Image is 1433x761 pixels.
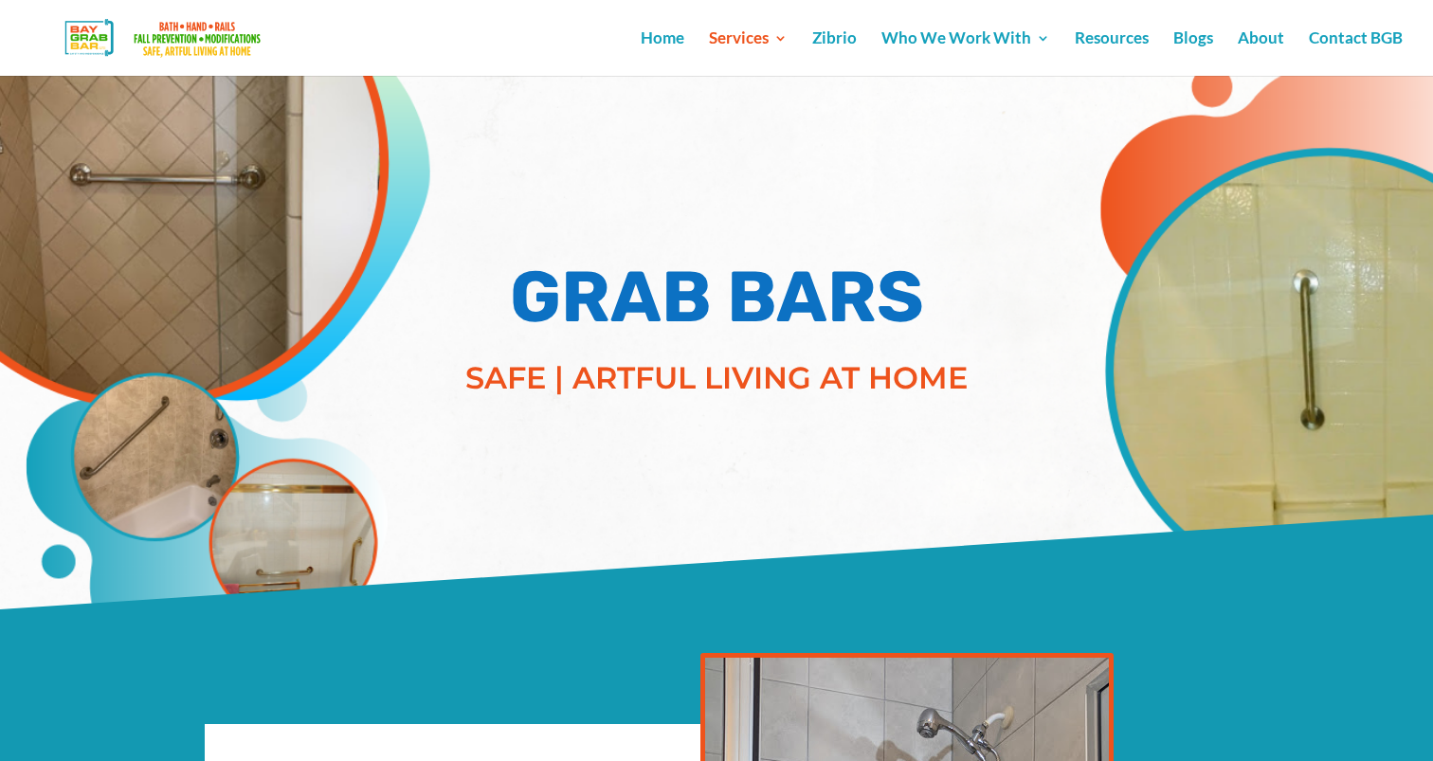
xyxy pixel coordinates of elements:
p: SAFE | ARTFUL LIVING AT HOME [432,355,1001,401]
a: Home [641,31,684,76]
a: Zibrio [812,31,857,76]
a: Contact BGB [1309,31,1403,76]
h1: GRAB BARS [432,251,1001,353]
a: Blogs [1173,31,1213,76]
a: Resources [1075,31,1149,76]
a: Who We Work With [881,31,1050,76]
a: About [1238,31,1284,76]
img: Bay Grab Bar [32,13,299,63]
a: Services [709,31,788,76]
